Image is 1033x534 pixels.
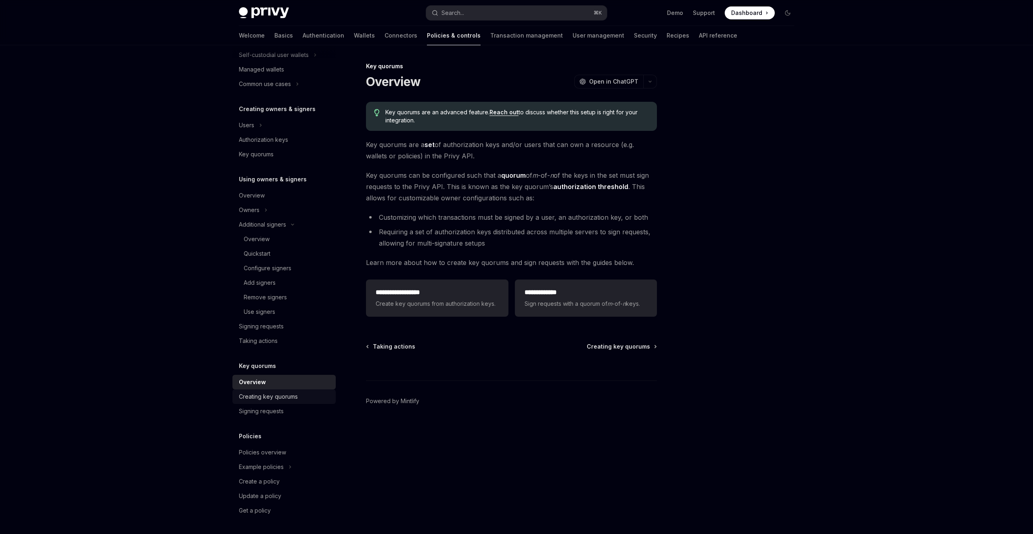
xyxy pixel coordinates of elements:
a: Get a policy [232,503,336,518]
div: Example policies [239,462,284,472]
h5: Using owners & signers [239,174,307,184]
a: Taking actions [367,343,415,351]
h5: Creating owners & signers [239,104,316,114]
a: Taking actions [232,334,336,348]
div: Update a policy [239,491,281,501]
div: Users [239,120,254,130]
div: Overview [244,234,270,244]
div: Policies overview [239,448,286,457]
em: m [607,300,612,307]
a: User management [573,26,624,45]
a: Creating key quorums [587,343,656,351]
div: Key quorums [239,149,274,159]
a: Signing requests [232,404,336,418]
em: n [623,300,626,307]
a: Policies & controls [427,26,481,45]
div: Key quorums [366,62,657,70]
a: API reference [699,26,737,45]
a: Create a policy [232,474,336,489]
a: Wallets [354,26,375,45]
div: Add signers [244,278,276,288]
a: Powered by Mintlify [366,397,419,405]
span: Key quorums are an advanced feature. to discuss whether this setup is right for your integration. [385,108,649,124]
h5: Key quorums [239,361,276,371]
div: Additional signers [239,220,286,229]
a: Creating key quorums [232,389,336,404]
div: Creating key quorums [239,392,298,402]
span: Open in ChatGPT [589,78,638,86]
div: Configure signers [244,263,291,273]
span: Learn more about how to create key quorums and sign requests with the guides below. [366,257,657,268]
div: Taking actions [239,336,278,346]
em: m [532,171,538,179]
button: Open in ChatGPT [574,75,643,88]
a: Recipes [667,26,689,45]
span: Taking actions [373,343,415,351]
span: Key quorums can be configured such that a of -of- of the keys in the set must sign requests to th... [366,170,657,204]
a: Overview [232,232,336,246]
img: dark logo [239,7,289,19]
span: Key quorums are a of authorization keys and/or users that can own a resource (e.g. wallets or pol... [366,139,657,162]
div: Quickstart [244,249,270,259]
a: Managed wallets [232,62,336,77]
div: Common use cases [239,79,291,89]
a: Dashboard [725,6,775,19]
svg: Tip [374,109,380,116]
a: Authorization keys [232,132,336,147]
h1: Overview [366,74,420,89]
a: Update a policy [232,489,336,503]
div: Overview [239,377,266,387]
span: Dashboard [731,9,762,17]
a: Signing requests [232,319,336,334]
li: Requiring a set of authorization keys distributed across multiple servers to sign requests, allow... [366,226,657,249]
strong: authorization threshold [553,183,628,191]
button: Search...⌘K [426,6,607,20]
strong: set [424,141,435,149]
div: Get a policy [239,506,271,515]
a: Overview [232,188,336,203]
button: Toggle dark mode [781,6,794,19]
span: Create key quorums from authorization keys. [376,299,498,309]
a: Support [693,9,715,17]
div: Remove signers [244,292,287,302]
a: Reach out [489,109,519,116]
div: Search... [441,8,464,18]
div: Authorization keys [239,135,288,145]
div: Use signers [244,307,275,317]
a: Basics [274,26,293,45]
a: Policies overview [232,445,336,460]
a: Add signers [232,275,336,290]
strong: quorum [501,171,526,179]
div: Owners [239,205,259,215]
a: Use signers [232,305,336,319]
a: Welcome [239,26,265,45]
em: n [550,171,554,179]
a: Transaction management [490,26,563,45]
a: Connectors [385,26,417,45]
span: ⌘ K [594,10,602,16]
a: Overview [232,375,336,389]
span: Sign requests with a quorum of -of- keys. [525,299,647,309]
div: Overview [239,191,265,200]
a: Authentication [303,26,344,45]
div: Signing requests [239,322,284,331]
a: Configure signers [232,261,336,275]
span: Creating key quorums [587,343,650,351]
li: Customizing which transactions must be signed by a user, an authorization key, or both [366,212,657,223]
a: Security [634,26,657,45]
div: Managed wallets [239,65,284,74]
div: Create a policy [239,477,280,486]
a: Demo [667,9,683,17]
a: Key quorums [232,147,336,162]
a: Quickstart [232,246,336,261]
h5: Policies [239,431,261,441]
a: Remove signers [232,290,336,305]
div: Signing requests [239,406,284,416]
